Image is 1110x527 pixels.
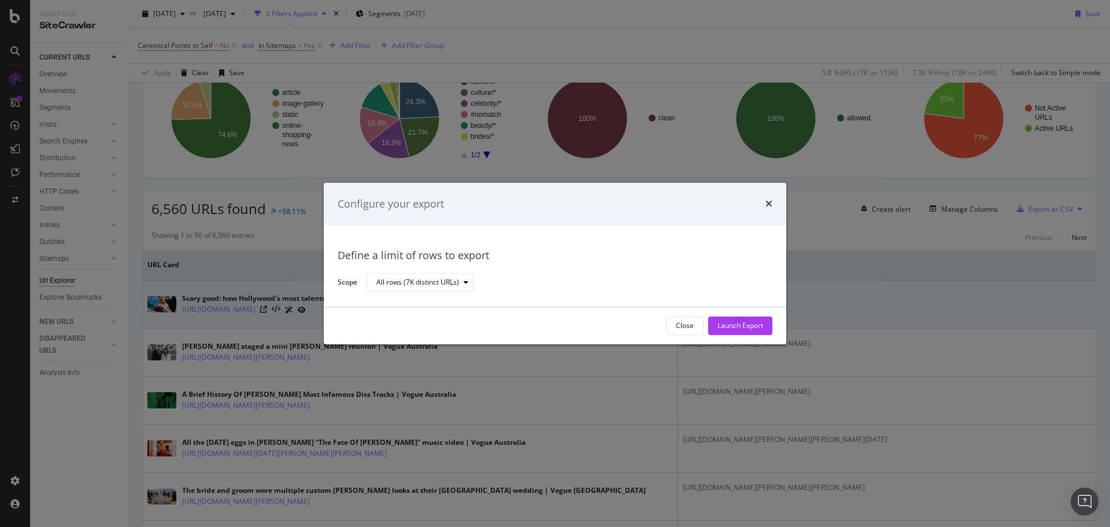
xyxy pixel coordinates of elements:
label: Scope [338,277,357,290]
div: Configure your export [338,197,444,212]
div: Close [676,321,694,331]
div: Define a limit of rows to export [338,249,772,264]
button: Close [666,316,704,335]
button: All rows (7K distinct URLs) [367,274,473,292]
div: All rows (7K distinct URLs) [376,279,459,286]
div: times [765,197,772,212]
div: Launch Export [717,321,763,331]
div: modal [324,183,786,344]
button: Launch Export [708,316,772,335]
div: Open Intercom Messenger [1071,488,1098,515]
